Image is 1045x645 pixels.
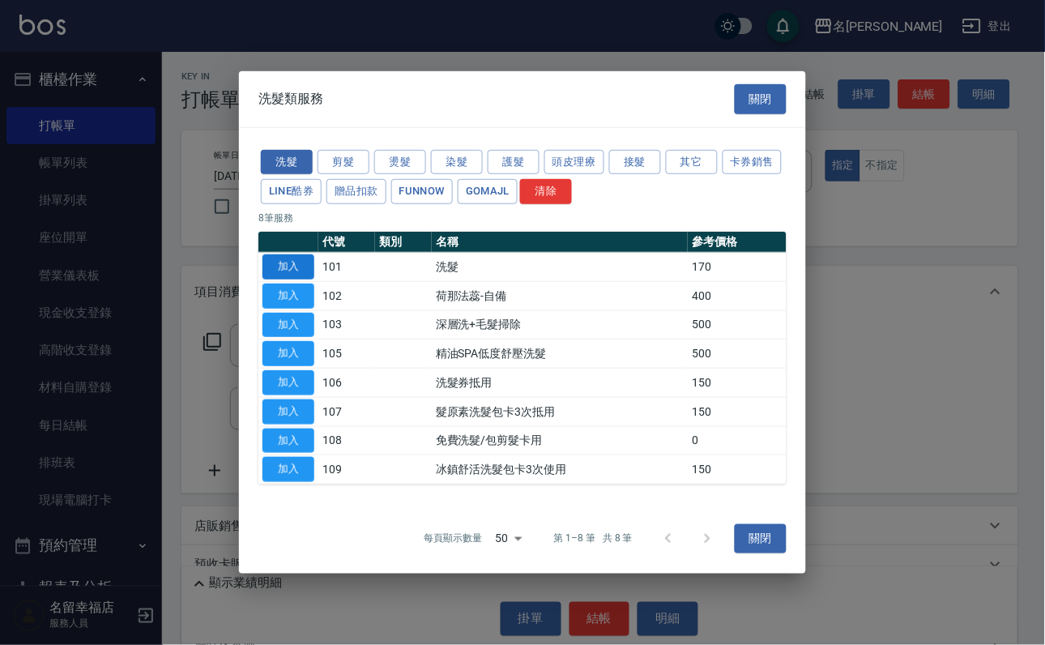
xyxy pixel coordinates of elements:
button: LINE酷券 [261,179,322,204]
td: 102 [318,281,375,310]
button: 加入 [262,399,314,425]
button: 贈品扣款 [326,179,386,204]
td: 500 [688,310,787,340]
button: 護髮 [488,149,540,174]
td: 免費洗髮/包剪髮卡用 [432,426,688,455]
button: 卡券銷售 [723,149,783,174]
button: 燙髮 [374,149,426,174]
div: 50 [489,517,528,561]
button: 頭皮理療 [544,149,604,174]
td: 105 [318,340,375,369]
td: 108 [318,426,375,455]
td: 深層洗+毛髮掃除 [432,310,688,340]
th: 代號 [318,232,375,253]
td: 洗髮券抵用 [432,368,688,397]
button: 加入 [262,284,314,309]
td: 150 [688,397,787,426]
td: 冰鎮舒活洗髮包卡3次使用 [432,455,688,485]
button: 加入 [262,312,314,337]
button: 洗髮 [261,149,313,174]
td: 洗髮 [432,252,688,281]
td: 500 [688,340,787,369]
button: 加入 [262,254,314,280]
td: 精油SPA低度舒壓洗髮 [432,340,688,369]
td: 107 [318,397,375,426]
td: 150 [688,455,787,485]
button: 加入 [262,428,314,453]
button: 染髮 [431,149,483,174]
td: 106 [318,368,375,397]
button: FUNNOW [391,179,453,204]
th: 類別 [375,232,432,253]
th: 名稱 [432,232,688,253]
td: 荷那法蕊-自備 [432,281,688,310]
td: 400 [688,281,787,310]
td: 髮原素洗髮包卡3次抵用 [432,397,688,426]
td: 109 [318,455,375,485]
p: 8 筆服務 [258,211,787,225]
button: 清除 [520,179,572,204]
button: 關閉 [735,84,787,114]
button: 加入 [262,370,314,395]
span: 洗髮類服務 [258,91,323,107]
td: 170 [688,252,787,281]
p: 每頁顯示數量 [424,532,483,546]
td: 0 [688,426,787,455]
button: 加入 [262,457,314,482]
button: 接髮 [609,149,661,174]
td: 101 [318,252,375,281]
th: 參考價格 [688,232,787,253]
td: 103 [318,310,375,340]
td: 150 [688,368,787,397]
button: 加入 [262,341,314,366]
button: 剪髮 [318,149,369,174]
button: 其它 [666,149,718,174]
p: 第 1–8 筆 共 8 筆 [554,532,633,546]
button: 關閉 [735,524,787,554]
button: GOMAJL [458,179,518,204]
